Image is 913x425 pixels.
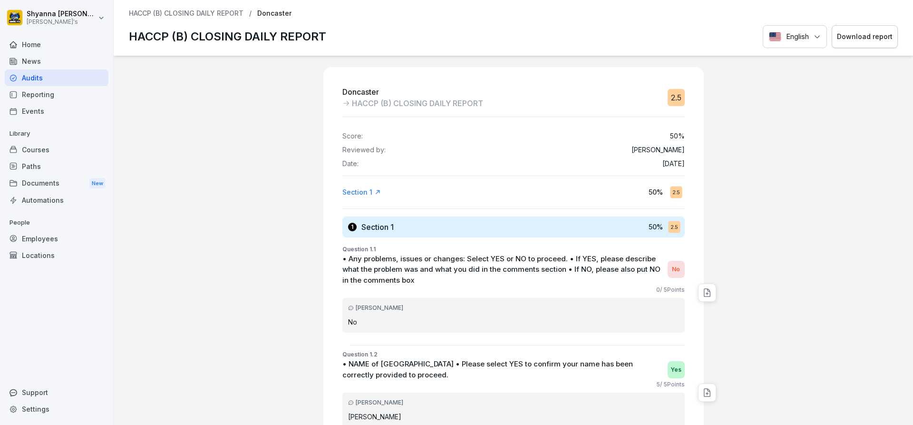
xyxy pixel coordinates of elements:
[656,286,685,294] p: 0 / 5 Points
[27,10,96,18] p: Shyanna [PERSON_NAME]
[257,10,291,18] p: Doncaster
[342,86,483,98] p: Doncaster
[89,178,106,189] div: New
[342,160,359,168] p: Date:
[769,32,781,41] img: English
[348,304,679,312] div: [PERSON_NAME]
[342,350,685,359] p: Question 1.2
[342,245,685,254] p: Question 1.1
[662,160,685,168] p: [DATE]
[342,132,363,140] p: Score:
[649,222,663,232] p: 50 %
[5,247,108,264] a: Locations
[342,188,381,197] a: Section 1
[348,412,679,422] p: [PERSON_NAME]
[5,192,108,208] a: Automations
[668,89,685,106] div: 2.5
[763,25,827,49] button: Language
[832,25,898,49] button: Download report
[342,254,663,286] p: • Any problems, issues or changes: Select YES or NO to proceed. • If YES, please describe what th...
[348,317,679,327] p: No
[837,31,893,42] div: Download report
[631,146,685,154] p: [PERSON_NAME]
[5,126,108,141] p: Library
[670,132,685,140] p: 50 %
[5,69,108,86] a: Audits
[5,401,108,417] a: Settings
[361,222,394,232] h3: Section 1
[5,53,108,69] a: News
[5,158,108,175] a: Paths
[27,19,96,25] p: [PERSON_NAME]'s
[668,261,685,278] div: No
[5,86,108,103] a: Reporting
[649,187,663,197] p: 50 %
[5,230,108,247] a: Employees
[348,223,357,231] div: 1
[129,10,243,18] a: HACCP (B) CLOSING DAILY REPORT
[352,98,483,109] p: HACCP (B) CLOSING DAILY REPORT
[5,175,108,192] div: Documents
[348,398,679,407] div: [PERSON_NAME]
[5,141,108,158] a: Courses
[668,221,680,233] div: 2.5
[129,28,326,45] p: HACCP (B) CLOSING DAILY REPORT
[5,103,108,119] a: Events
[670,186,682,198] div: 2.5
[5,175,108,192] a: DocumentsNew
[5,215,108,230] p: People
[668,361,685,378] div: Yes
[249,10,252,18] p: /
[342,146,386,154] p: Reviewed by:
[5,384,108,401] div: Support
[656,380,685,389] p: 5 / 5 Points
[342,359,663,380] p: • NAME of [GEOGRAPHIC_DATA] • Please select YES to confirm your name has been correctly provided ...
[786,31,809,42] p: English
[5,36,108,53] a: Home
